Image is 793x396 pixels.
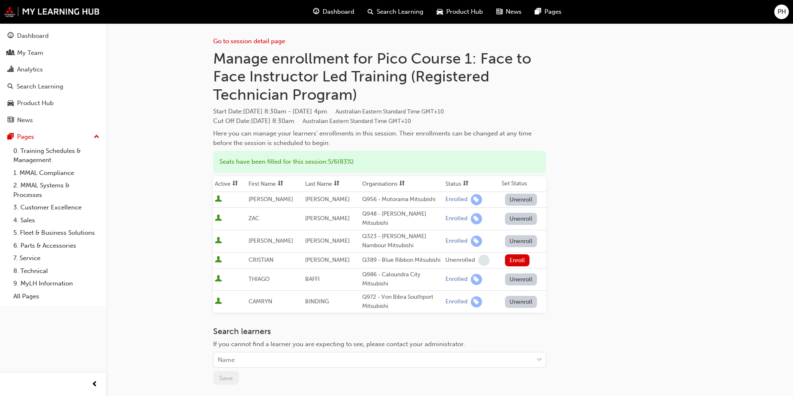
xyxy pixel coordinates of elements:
[305,237,350,244] span: [PERSON_NAME]
[334,180,340,187] span: sorting-icon
[778,7,786,17] span: PH
[471,296,482,307] span: learningRecordVerb_ENROLL-icon
[3,79,103,94] a: Search Learning
[219,374,233,382] span: Save
[505,213,537,225] button: Unenroll
[445,256,475,264] div: Unenrolled
[362,232,442,251] div: Q323 - [PERSON_NAME] Nambour Mitsubishi
[213,49,546,104] h1: Manage enrollment for Pico Course 1: Face to Face Instructor Led Training (Registered Technician ...
[249,298,272,305] span: CAMRYN
[215,214,222,223] span: User is active
[17,98,54,108] div: Product Hub
[213,129,546,148] div: Here you can manage your learners' enrollments in this session. Their enrollments can be changed ...
[10,252,103,265] a: 7. Service
[7,117,14,124] span: news-icon
[7,133,14,141] span: pages-icon
[10,214,103,227] a: 4. Sales
[3,28,103,44] a: Dashboard
[10,167,103,180] a: 1. MMAL Compliance
[336,108,444,115] span: Australian Eastern Standard Time GMT+10
[471,213,482,224] span: learningRecordVerb_ENROLL-icon
[490,3,528,20] a: news-iconNews
[313,7,319,17] span: guage-icon
[500,176,546,192] th: Set Status
[10,145,103,167] a: 0. Training Schedules & Management
[3,62,103,77] a: Analytics
[17,132,34,142] div: Pages
[213,371,239,385] button: Save
[213,151,546,173] div: Seats have been filled for this session : 5 / 6 ( 83% )
[17,116,33,125] div: News
[362,209,442,228] div: Q948 - [PERSON_NAME] Mitsubishi
[471,194,482,205] span: learningRecordVerb_ENROLL-icon
[377,7,423,17] span: Search Learning
[215,195,222,204] span: User is active
[213,117,411,125] span: Cut Off Date : [DATE] 8:30am
[249,237,293,244] span: [PERSON_NAME]
[362,195,442,204] div: Q956 - Motorama Mitsubishi
[303,118,411,125] span: Australian Eastern Standard Time GMT+10
[528,3,568,20] a: pages-iconPages
[215,237,222,245] span: User is active
[10,290,103,303] a: All Pages
[303,176,360,192] th: Toggle SortBy
[10,226,103,239] a: 5. Fleet & Business Solutions
[505,235,537,247] button: Unenroll
[213,340,465,348] span: If you cannot find a learner you are expecting to see, please contact your administrator.
[445,298,467,306] div: Enrolled
[537,355,542,366] span: down-icon
[496,7,502,17] span: news-icon
[7,83,13,91] span: search-icon
[471,274,482,285] span: learningRecordVerb_ENROLL-icon
[362,293,442,311] div: Q972 - Von Bibra Southport Mitsubishi
[305,215,350,222] span: [PERSON_NAME]
[249,196,293,203] span: [PERSON_NAME]
[478,255,490,266] span: learningRecordVerb_NONE-icon
[232,180,238,187] span: sorting-icon
[361,3,430,20] a: search-iconSearch Learning
[471,236,482,247] span: learningRecordVerb_ENROLL-icon
[10,239,103,252] a: 6. Parts & Accessories
[10,265,103,278] a: 8. Technical
[10,277,103,290] a: 9. MyLH Information
[17,65,43,74] div: Analytics
[445,215,467,223] div: Enrolled
[213,37,285,45] a: Go to session detail page
[505,194,537,206] button: Unenroll
[535,7,541,17] span: pages-icon
[218,355,235,365] div: Name
[306,3,361,20] a: guage-iconDashboard
[505,296,537,308] button: Unenroll
[446,7,483,17] span: Product Hub
[17,31,49,41] div: Dashboard
[360,176,444,192] th: Toggle SortBy
[368,7,373,17] span: search-icon
[444,176,500,192] th: Toggle SortBy
[249,215,259,222] span: ZAC
[3,45,103,61] a: My Team
[7,100,14,107] span: car-icon
[213,107,546,116] span: Start Date :
[4,6,100,17] img: mmal
[362,256,442,265] div: Q389 - Blue Ribbon Mitsubishi
[94,132,99,143] span: up-icon
[215,256,222,264] span: User is active
[249,275,270,283] span: THIAGO
[305,275,320,283] span: BAFFI
[445,196,467,204] div: Enrolled
[3,96,103,111] a: Product Hub
[305,256,350,263] span: [PERSON_NAME]
[17,48,43,58] div: My Team
[92,379,98,390] span: prev-icon
[213,176,247,192] th: Toggle SortBy
[7,49,14,57] span: people-icon
[3,129,103,145] button: Pages
[305,298,329,305] span: BINDING
[249,256,273,263] span: CRISTIAN
[247,176,303,192] th: Toggle SortBy
[362,270,442,289] div: Q986 - Caloundra City Mitsubishi
[506,7,522,17] span: News
[399,180,405,187] span: sorting-icon
[7,32,14,40] span: guage-icon
[10,179,103,201] a: 2. MMAL Systems & Processes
